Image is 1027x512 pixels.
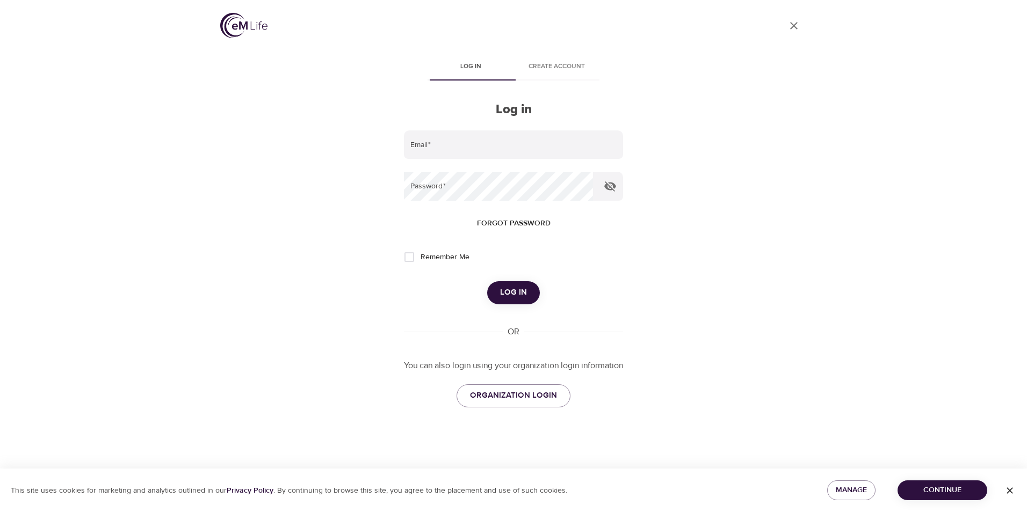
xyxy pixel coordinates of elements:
button: Continue [898,480,987,500]
a: ORGANIZATION LOGIN [457,384,570,407]
span: Log in [434,61,507,72]
span: Create account [520,61,593,72]
img: logo [220,13,267,38]
button: Manage [827,480,876,500]
span: Remember Me [421,252,469,263]
p: You can also login using your organization login information [404,360,623,372]
button: Forgot password [473,214,555,233]
div: OR [503,326,524,338]
button: Log in [487,281,540,304]
a: Privacy Policy [227,486,273,495]
span: Forgot password [477,217,551,230]
a: close [781,13,807,39]
h2: Log in [404,102,623,118]
span: Log in [500,286,527,299]
span: ORGANIZATION LOGIN [470,389,557,403]
span: Manage [836,484,867,497]
div: disabled tabs example [404,55,623,81]
span: Continue [906,484,979,497]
